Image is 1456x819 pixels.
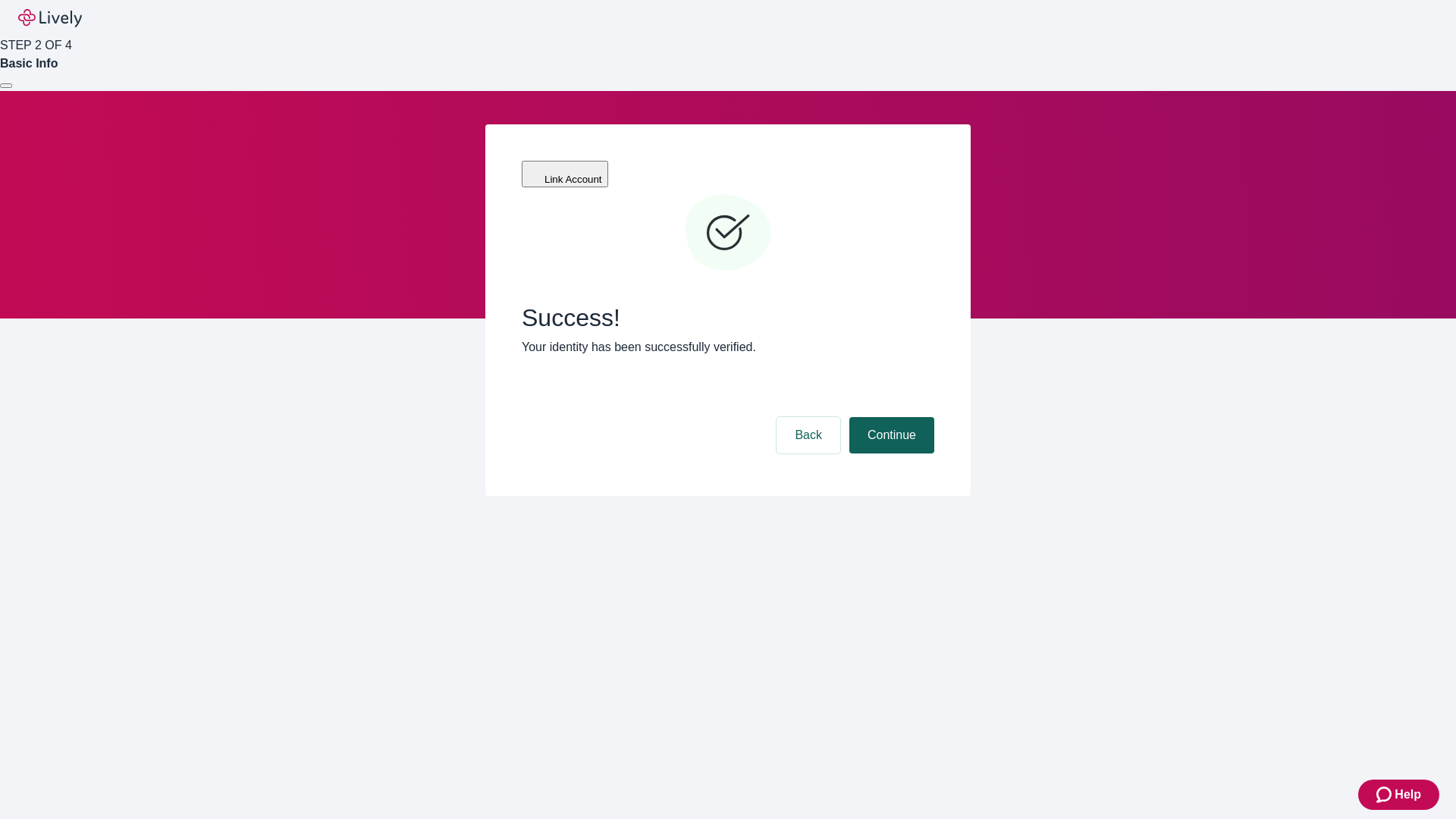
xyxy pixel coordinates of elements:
button: Zendesk support iconHelp [1358,780,1439,810]
button: Back [777,417,840,453]
p: Your identity has been successfully verified. [522,338,934,356]
button: Continue [849,417,934,453]
svg: Checkmark icon [682,188,773,279]
img: Lively [18,9,82,27]
svg: Zendesk support icon [1376,786,1395,804]
span: Help [1395,786,1421,804]
button: Link Account [522,161,608,187]
span: Success! [522,303,934,332]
